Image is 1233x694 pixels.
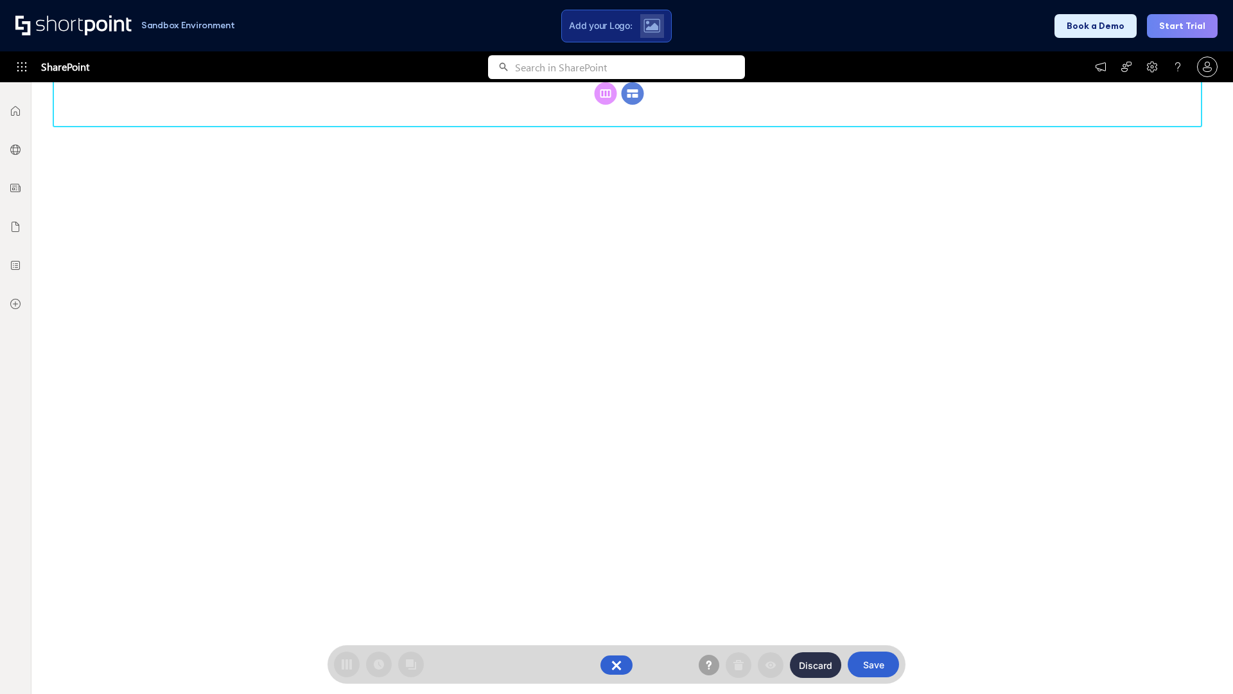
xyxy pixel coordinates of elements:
span: Add your Logo: [569,20,632,31]
h1: Sandbox Environment [141,22,235,29]
img: Upload logo [643,19,660,33]
button: Book a Demo [1054,14,1137,38]
iframe: Chat Widget [1169,632,1233,694]
input: Search in SharePoint [515,55,745,79]
button: Discard [790,652,841,678]
span: SharePoint [41,51,89,82]
button: Save [848,652,899,677]
button: Start Trial [1147,14,1218,38]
